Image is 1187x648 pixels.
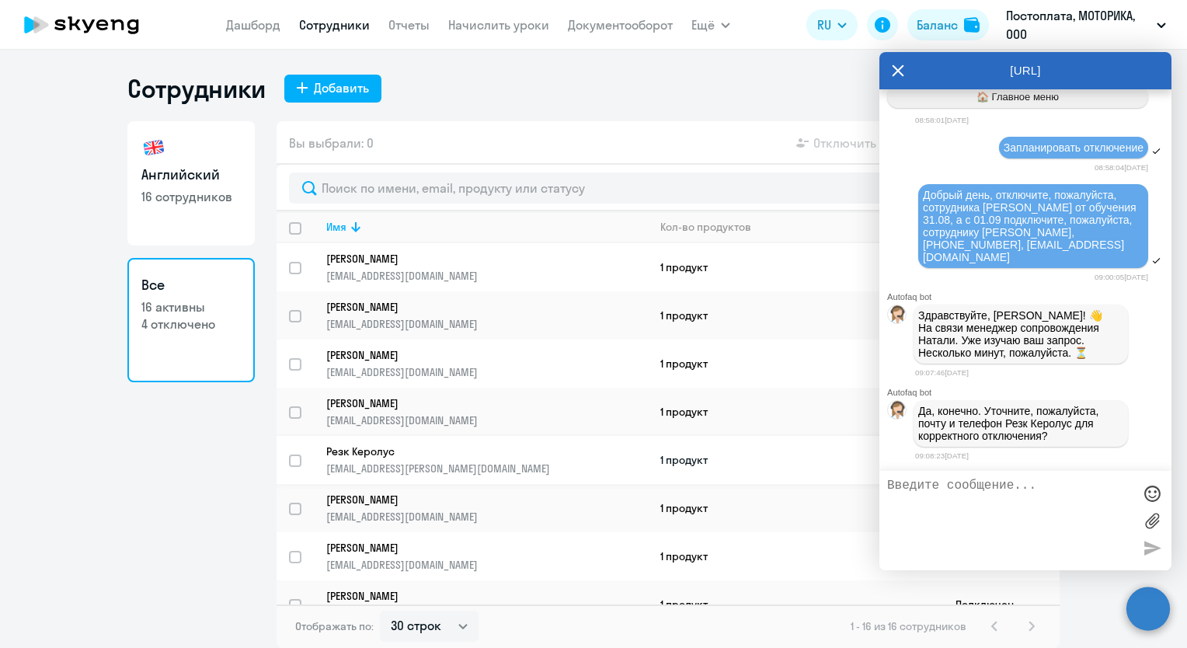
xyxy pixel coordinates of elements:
div: Кол-во продуктов [660,220,751,234]
p: [PERSON_NAME] [326,348,626,362]
a: Начислить уроки [448,17,549,33]
div: Autofaq bot [887,292,1171,301]
td: 1 продукт [648,388,943,436]
time: 09:00:05[DATE] [1095,273,1148,281]
a: Дашборд [226,17,280,33]
td: 1 продукт [648,436,943,484]
a: Резк Керолус[EMAIL_ADDRESS][PERSON_NAME][DOMAIN_NAME] [326,444,647,476]
td: 1 продукт [648,532,943,580]
a: Английский16 сотрудников [127,121,255,246]
h3: Все [141,275,241,295]
span: Добрый день, отключите, пожалуйста, сотрудника [PERSON_NAME] от обучения 31.08, а с 01.09 подключ... [923,189,1139,263]
span: Ещё [691,16,715,34]
td: 1 продукт [648,291,943,340]
p: [EMAIL_ADDRESS][DOMAIN_NAME] [326,413,647,427]
td: 1 продукт [648,484,943,532]
time: 08:58:04[DATE] [1095,163,1148,172]
p: [EMAIL_ADDRESS][DOMAIN_NAME] [326,558,647,572]
span: 🏠 Главное меню [976,91,1059,103]
img: english [141,135,166,160]
button: Балансbalance [907,9,989,40]
p: Да, конечно. Уточните, пожалуйста, почту и телефон Резк Керолус для корректного отключения? [918,405,1123,442]
a: Отчеты [388,17,430,33]
h1: Сотрудники [127,73,266,104]
p: [PERSON_NAME] [326,252,626,266]
td: 1 продукт [648,340,943,388]
p: [EMAIL_ADDRESS][DOMAIN_NAME] [326,365,647,379]
time: 09:08:23[DATE] [915,451,969,460]
img: balance [964,17,980,33]
button: RU [806,9,858,40]
span: Запланировать отключение [1004,141,1143,154]
h3: Английский [141,165,241,185]
label: Лимит 10 файлов [1140,509,1164,532]
p: 16 активны [141,298,241,315]
div: Имя [326,220,346,234]
a: Документооборот [568,17,673,33]
p: [PERSON_NAME] [326,300,626,314]
td: 1 продукт [648,243,943,291]
p: [EMAIL_ADDRESS][DOMAIN_NAME] [326,269,647,283]
button: Добавить [284,75,381,103]
div: Добавить [314,78,369,97]
img: bot avatar [888,305,907,328]
p: [EMAIL_ADDRESS][DOMAIN_NAME] [326,510,647,524]
a: [PERSON_NAME][EMAIL_ADDRESS][DOMAIN_NAME] [326,589,647,620]
div: Баланс [917,16,958,34]
img: bot avatar [888,401,907,423]
a: Сотрудники [299,17,370,33]
p: [PERSON_NAME] [326,396,626,410]
input: Поиск по имени, email, продукту или статусу [289,172,1047,204]
p: 4 отключено [141,315,241,333]
td: Подключен [943,580,1060,629]
button: 🏠 Главное меню [887,85,1148,108]
span: Отображать по: [295,619,374,633]
div: Кол-во продуктов [660,220,942,234]
a: [PERSON_NAME][EMAIL_ADDRESS][DOMAIN_NAME] [326,396,647,427]
time: 08:58:01[DATE] [915,116,969,124]
p: 16 сотрудников [141,188,241,205]
a: Все16 активны4 отключено [127,258,255,382]
p: Здравствуйте, [PERSON_NAME]! 👋 ﻿На связи менеджер сопровождения Натали. Уже изучаю ваш запрос. Не... [918,309,1123,359]
a: [PERSON_NAME][EMAIL_ADDRESS][DOMAIN_NAME] [326,252,647,283]
button: Ещё [691,9,730,40]
a: [PERSON_NAME][EMAIL_ADDRESS][DOMAIN_NAME] [326,300,647,331]
span: Вы выбрали: 0 [289,134,374,152]
a: [PERSON_NAME][EMAIL_ADDRESS][DOMAIN_NAME] [326,348,647,379]
p: Постоплата, МОТОРИКА, ООО [1006,6,1150,44]
p: [PERSON_NAME] [326,541,626,555]
p: [PERSON_NAME] [326,589,626,603]
a: [PERSON_NAME][EMAIL_ADDRESS][DOMAIN_NAME] [326,493,647,524]
span: RU [817,16,831,34]
p: [EMAIL_ADDRESS][PERSON_NAME][DOMAIN_NAME] [326,462,647,476]
p: Резк Керолус [326,444,626,458]
p: [PERSON_NAME] [326,493,626,507]
td: 1 продукт [648,580,943,629]
time: 09:07:46[DATE] [915,368,969,377]
div: Имя [326,220,647,234]
button: Постоплата, МОТОРИКА, ООО [998,6,1174,44]
span: 1 - 16 из 16 сотрудников [851,619,966,633]
p: [EMAIL_ADDRESS][DOMAIN_NAME] [326,317,647,331]
div: Autofaq bot [887,388,1171,397]
a: [PERSON_NAME][EMAIL_ADDRESS][DOMAIN_NAME] [326,541,647,572]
